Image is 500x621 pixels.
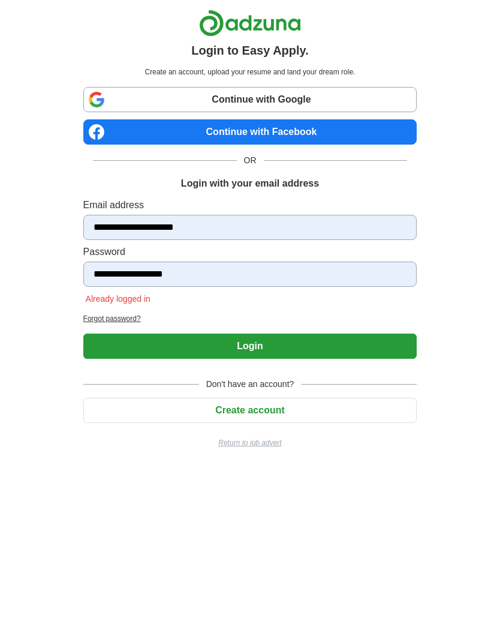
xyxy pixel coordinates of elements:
span: Already logged in [83,294,153,304]
p: Create an account, upload your resume and land your dream role. [86,67,415,77]
a: Continue with Facebook [83,119,417,145]
button: Create account [83,398,417,423]
span: OR [237,154,264,167]
a: Return to job advert [83,437,417,448]
a: Create account [83,405,417,415]
h1: Login to Easy Apply. [191,41,309,59]
label: Password [83,245,417,259]
label: Email address [83,198,417,212]
span: Don't have an account? [199,378,302,391]
button: Login [83,334,417,359]
a: Forgot password? [83,313,417,324]
a: Continue with Google [83,87,417,112]
h1: Login with your email address [181,176,319,191]
img: Adzuna logo [199,10,301,37]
